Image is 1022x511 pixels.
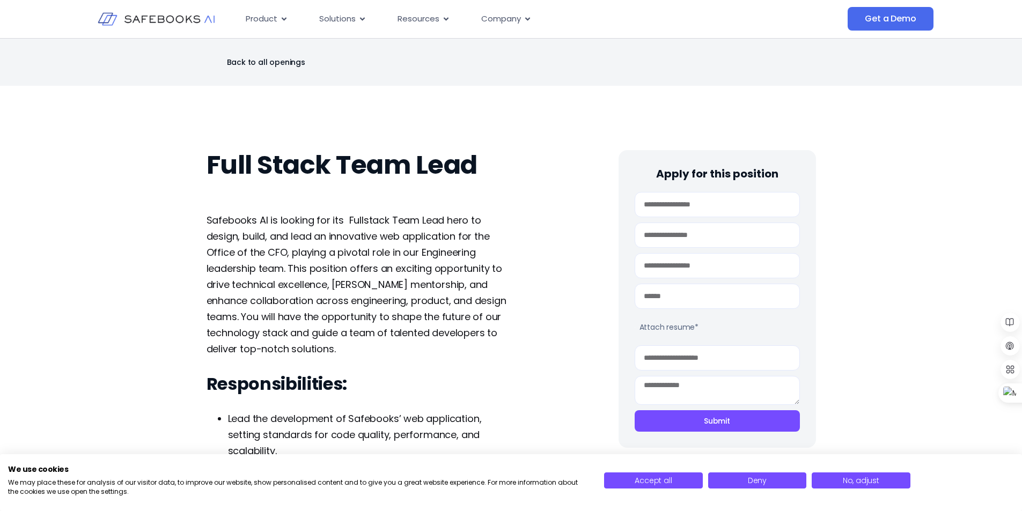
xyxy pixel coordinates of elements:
a: Back to all openings [207,55,305,70]
button: Submit [635,410,800,432]
span: No, adjust [843,475,879,486]
p: We may place these for analysis of our visitor data, to improve our website, show personalised co... [8,478,588,497]
h3: Responsibilities: [207,373,510,395]
form: Careers Form [635,192,800,437]
span: Lead the development of Safebooks’ web application, setting standards for code quality, performan... [228,412,482,457]
a: Get a Demo [848,7,933,31]
h4: Apply for this position [635,166,800,181]
h2: We use cookies [8,464,588,474]
span: Accept all [635,475,672,486]
span: Resources [398,13,439,25]
div: Menu Toggle [237,9,740,29]
span: Safebooks AI is looking for its Fullstack Team Lead hero to design, build, and lead an innovative... [207,213,506,356]
span: Solutions [319,13,356,25]
span: Company [481,13,521,25]
span: Product [246,13,277,25]
h1: Full Stack Team Lead [207,150,510,180]
span: Submit [704,416,730,426]
span: Get a Demo [865,13,916,24]
button: Deny all cookies [708,472,806,488]
button: Accept all cookies [604,472,702,488]
span: Deny [748,475,767,486]
button: Adjust cookie preferences [812,472,910,488]
nav: Menu [237,9,740,29]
